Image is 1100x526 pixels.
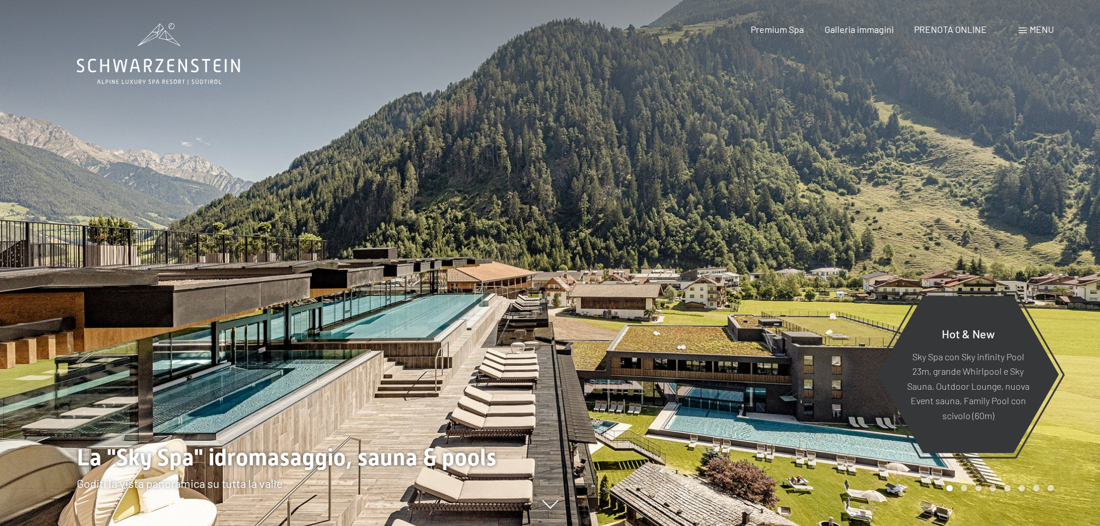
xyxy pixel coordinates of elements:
span: Menu [1030,24,1054,35]
div: Carousel Page 2 [961,485,967,491]
div: Carousel Page 6 [1019,485,1025,491]
div: Carousel Page 7 [1033,485,1039,491]
div: Carousel Pagination [942,485,1054,491]
div: Carousel Page 5 [1004,485,1010,491]
div: Carousel Page 1 (Current Slide) [946,485,953,491]
a: Premium Spa [751,24,804,35]
a: Hot & New Sky Spa con Sky infinity Pool 23m, grande Whirlpool e Sky Sauna, Outdoor Lounge, nuova ... [877,295,1060,454]
div: Carousel Page 8 [1047,485,1054,491]
div: Carousel Page 3 [975,485,982,491]
span: Hot & New [942,326,995,340]
div: Carousel Page 4 [990,485,996,491]
a: PRENOTA ONLINE [914,24,987,35]
p: Sky Spa con Sky infinity Pool 23m, grande Whirlpool e Sky Sauna, Outdoor Lounge, nuova Event saun... [905,349,1031,423]
a: Galleria immagini [825,24,894,35]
